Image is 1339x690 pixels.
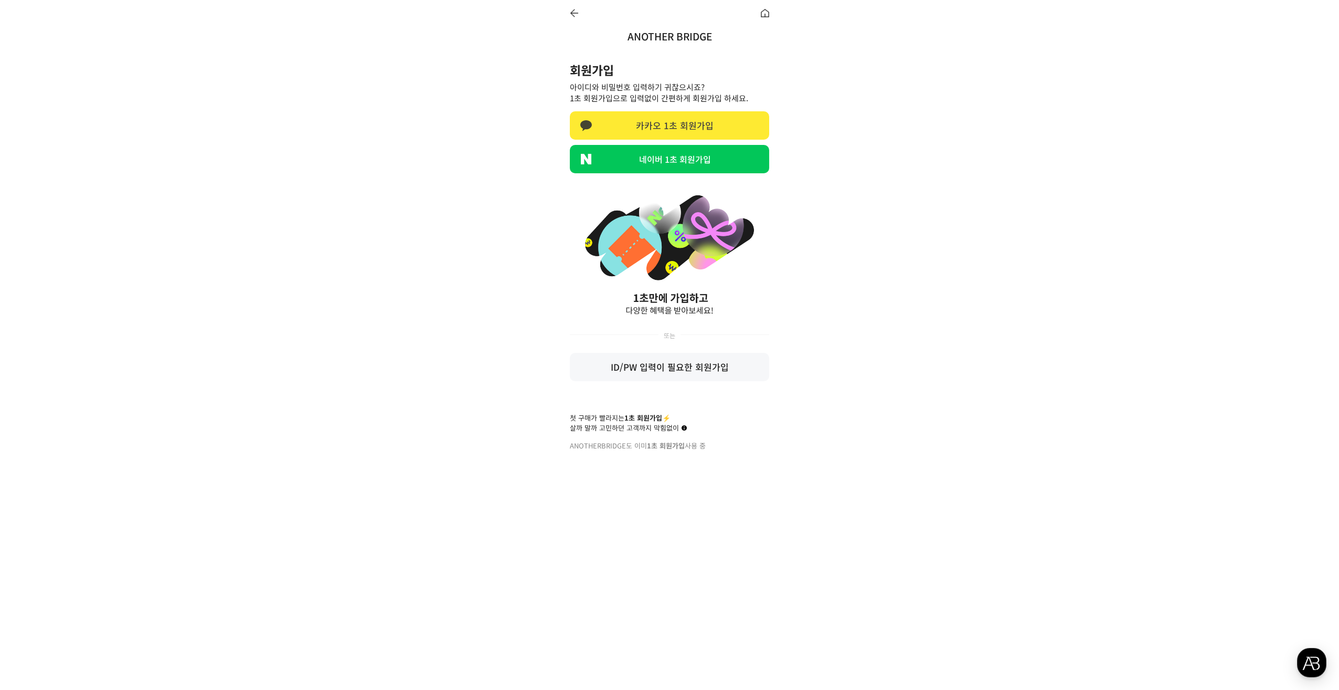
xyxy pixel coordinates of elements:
[69,333,135,359] a: 대화
[570,441,769,451] div: anotherbridge도 이미 사용 중
[570,111,769,140] a: 카카오 1초 회원가입
[570,61,769,79] h2: 회원가입
[570,423,687,433] div: 살까 말까 고민하던 고객까지 막힘없이
[162,349,175,357] span: 설정
[3,333,69,359] a: 홈
[570,186,769,319] img: banner
[570,413,769,423] div: 첫 구매가 빨라지는 ⚡️
[570,353,769,381] p: ID/PW 입력이 필요한 회원가입
[628,29,712,43] a: ANOTHER BRIDGE
[624,413,662,423] b: 1초 회원가입
[647,441,685,451] b: 1초 회원가입
[33,349,39,357] span: 홈
[570,81,769,103] p: 아이디와 비밀번호 입력하기 귀찮으시죠? 1초 회원가입으로 입력없이 간편하게 회원가입 하세요.
[570,145,769,173] a: 네이버 1초 회원가입
[135,333,201,359] a: 설정
[96,349,109,358] span: 대화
